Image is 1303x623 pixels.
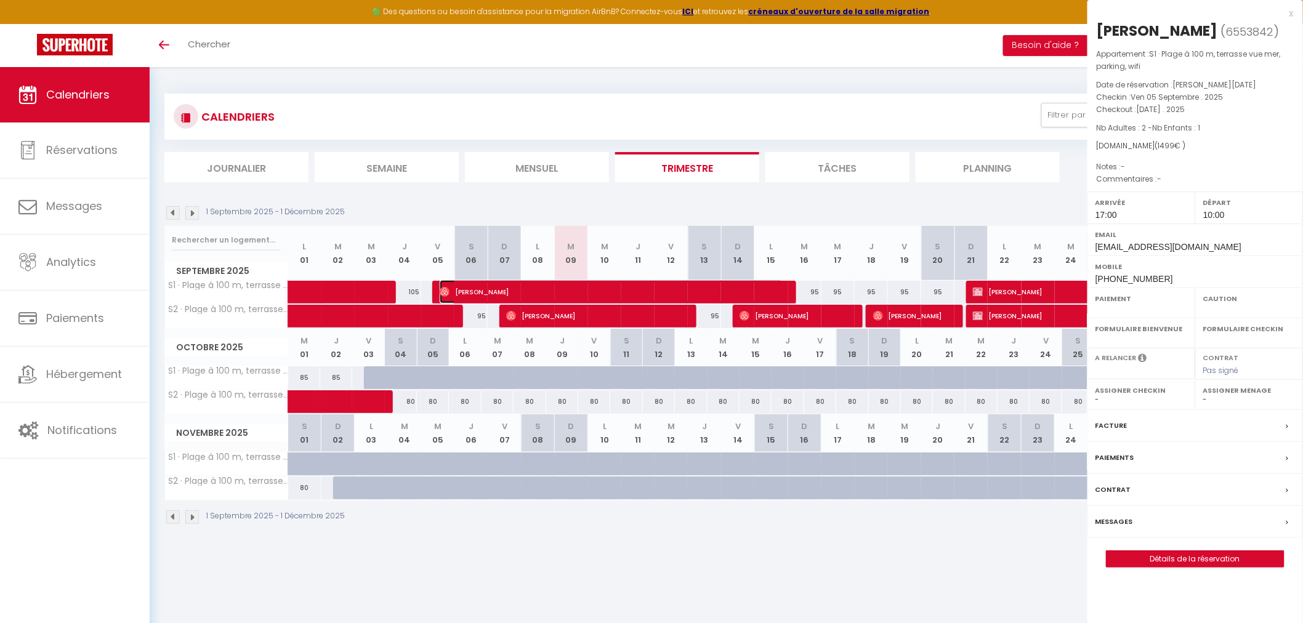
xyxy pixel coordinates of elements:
[1158,140,1175,151] span: 1499
[1226,24,1274,39] span: 6553842
[1097,91,1294,103] p: Checkin :
[1087,6,1294,21] div: x
[1203,196,1295,209] label: Départ
[1095,196,1187,209] label: Arrivée
[1097,48,1294,73] p: Appartement :
[1107,551,1284,567] a: Détails de la réservation
[1095,483,1131,496] label: Contrat
[1221,23,1280,40] span: ( )
[1095,451,1134,464] label: Paiements
[1203,292,1295,305] label: Caution
[1121,161,1126,172] span: -
[1095,242,1241,252] span: [EMAIL_ADDRESS][DOMAIN_NAME]
[1153,123,1201,133] span: Nb Enfants : 1
[10,5,47,42] button: Ouvrir le widget de chat LiveChat
[1106,550,1285,568] button: Détails de la réservation
[1095,228,1295,241] label: Email
[1097,21,1218,41] div: [PERSON_NAME]
[1097,123,1201,133] span: Nb Adultes : 2 -
[1095,353,1137,363] label: A relancer
[1203,384,1295,396] label: Assigner Menage
[1095,323,1187,335] label: Formulaire Bienvenue
[1173,79,1257,90] span: [PERSON_NAME][DATE]
[1158,174,1162,184] span: -
[1203,353,1239,361] label: Contrat
[1097,161,1294,173] p: Notes :
[1097,103,1294,116] p: Checkout :
[1131,92,1224,102] span: Ven 05 Septembre . 2025
[1155,140,1186,151] span: ( € )
[1139,353,1147,366] i: Sélectionner OUI si vous souhaiter envoyer les séquences de messages post-checkout
[1097,49,1281,71] span: S1 · Plage à 100 m, terrasse vue mer, parking, wifi
[1097,79,1294,91] p: Date de réservation :
[1097,140,1294,152] div: [DOMAIN_NAME]
[1095,515,1133,528] label: Messages
[1137,104,1185,115] span: [DATE] . 2025
[1203,210,1225,220] span: 10:00
[1095,210,1117,220] span: 17:00
[1095,419,1128,432] label: Facture
[1097,173,1294,185] p: Commentaires :
[1203,323,1295,335] label: Formulaire Checkin
[1095,274,1173,284] span: [PHONE_NUMBER]
[1203,365,1239,376] span: Pas signé
[1095,260,1295,273] label: Mobile
[1095,384,1187,396] label: Assigner Checkin
[1095,292,1187,305] label: Paiement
